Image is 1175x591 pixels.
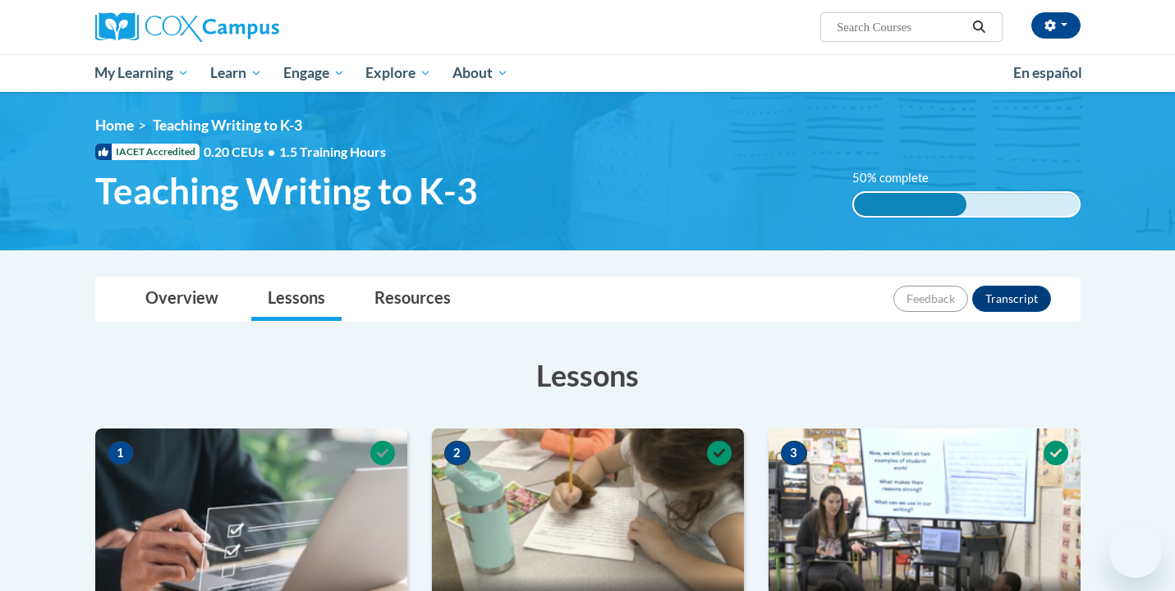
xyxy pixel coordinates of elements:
span: 0.20 CEUs [204,143,279,161]
button: Feedback [893,286,968,312]
span: 1 [108,441,134,465]
span: Teaching Writing to K-3 [153,117,302,134]
a: My Learning [85,54,200,92]
span: Engage [283,63,345,83]
h3: Lessons [95,355,1081,396]
span: My Learning [94,63,189,83]
a: Home [95,117,134,134]
span: 2 [444,441,470,465]
a: Cox Campus [95,12,407,42]
a: Explore [355,54,442,92]
span: 1.5 Training Hours [279,144,386,159]
span: 3 [781,441,807,465]
a: Lessons [251,277,342,321]
span: Explore [365,63,431,83]
span: Teaching Writing to K-3 [95,169,478,213]
a: About [442,54,519,92]
span: En español [1013,64,1082,81]
span: Learn [210,63,262,83]
a: Engage [273,54,356,92]
label: 50% complete [852,169,947,187]
span: • [268,144,275,159]
a: En español [1003,56,1093,90]
div: 50% complete [854,193,966,216]
iframe: Button to launch messaging window [1109,525,1162,578]
button: Search [966,17,991,37]
input: Search Courses [835,17,966,37]
div: Main menu [71,54,1105,92]
img: Cox Campus [95,12,279,42]
a: Resources [358,277,467,321]
span: About [452,63,508,83]
button: Transcript [972,286,1051,312]
button: Account Settings [1031,12,1081,39]
a: Overview [129,277,235,321]
span: IACET Accredited [95,144,200,160]
a: Learn [200,54,273,92]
